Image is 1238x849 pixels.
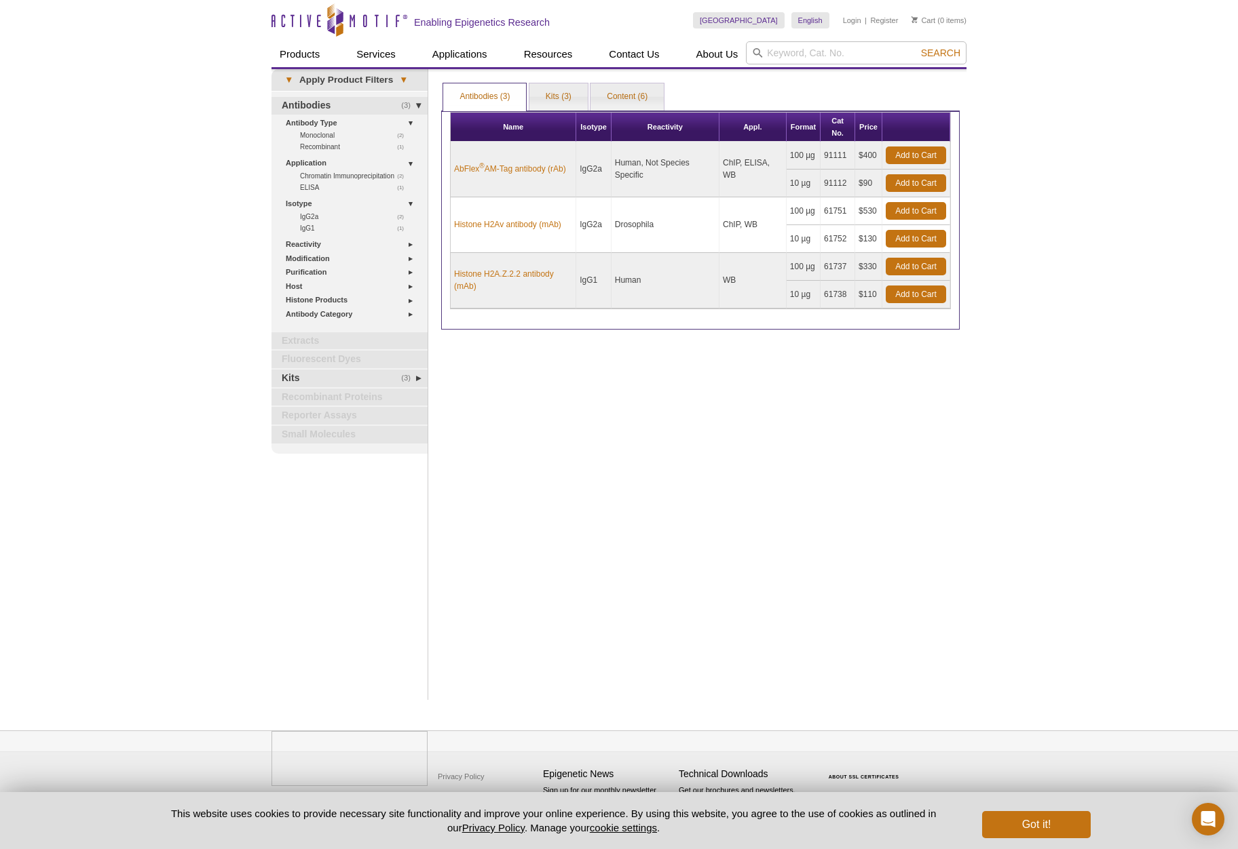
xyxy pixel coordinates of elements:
[401,370,418,387] span: (3)
[886,174,946,192] a: Add to Cart
[912,12,967,28] li: (0 items)
[787,142,821,170] td: 100 µg
[462,822,525,833] a: Privacy Policy
[397,170,411,182] span: (2)
[397,222,411,234] span: (1)
[821,253,855,281] td: 61737
[886,230,946,248] a: Add to Cart
[147,806,960,835] p: This website uses cookies to provide necessary site functionality and improve your online experie...
[286,252,419,266] a: Modification
[286,197,419,211] a: Isotype
[829,774,899,779] a: ABOUT SSL CERTIFICATES
[912,16,935,25] a: Cart
[271,97,428,115] a: (3)Antibodies
[590,822,657,833] button: cookie settings
[855,170,882,197] td: $90
[271,41,328,67] a: Products
[865,12,867,28] li: |
[886,258,946,275] a: Add to Cart
[590,83,664,111] a: Content (6)
[271,407,428,424] a: Reporter Assays
[886,202,946,220] a: Add to Cart
[451,113,576,142] th: Name
[982,811,1091,838] button: Got it!
[424,41,495,67] a: Applications
[612,253,719,309] td: Human
[787,253,821,281] td: 100 µg
[855,225,882,253] td: $130
[576,253,612,309] td: IgG1
[278,74,299,86] span: ▾
[719,197,787,253] td: ChIP, WB
[814,755,916,785] table: Click to Verify - This site chose Symantec SSL for secure e-commerce and confidential communicati...
[300,222,411,234] a: (1)IgG1
[855,142,882,170] td: $400
[543,785,672,831] p: Sign up for our monthly newsletter highlighting recent publications in the field of epigenetics.
[271,69,428,91] a: ▾Apply Product Filters▾
[855,113,882,142] th: Price
[612,142,719,197] td: Human, Not Species Specific
[300,130,411,141] a: (2)Monoclonal
[855,281,882,309] td: $110
[397,130,411,141] span: (2)
[300,141,411,153] a: (1)Recombinant
[543,768,672,780] h4: Epigenetic News
[454,163,566,175] a: AbFlex®AM-Tag antibody (rAb)
[787,281,821,309] td: 10 µg
[300,170,411,182] a: (2)Chromatin Immunoprecipitation
[821,281,855,309] td: 61738
[286,116,419,130] a: Antibody Type
[397,182,411,193] span: (1)
[719,142,787,197] td: ChIP, ELISA, WB
[855,253,882,281] td: $330
[855,197,882,225] td: $530
[271,731,428,786] img: Active Motif,
[454,218,561,231] a: Histone H2Av antibody (mAb)
[821,113,855,142] th: Cat No.
[719,253,787,309] td: WB
[821,197,855,225] td: 61751
[434,766,487,787] a: Privacy Policy
[454,268,572,292] a: Histone H2A.Z.2.2 antibody (mAb)
[821,225,855,253] td: 61752
[1192,803,1224,835] div: Open Intercom Messenger
[443,83,526,111] a: Antibodies (3)
[516,41,581,67] a: Resources
[688,41,747,67] a: About Us
[912,16,918,23] img: Your Cart
[286,279,419,294] a: Host
[612,113,719,142] th: Reactivity
[397,211,411,222] span: (2)
[286,307,419,321] a: Antibody Category
[787,170,821,197] td: 10 µg
[393,74,414,86] span: ▾
[746,41,967,64] input: Keyword, Cat. No.
[576,142,612,197] td: IgG2a
[529,83,588,111] a: Kits (3)
[601,41,667,67] a: Contact Us
[300,182,411,193] a: (1)ELISA
[886,146,946,164] a: Add to Cart
[693,12,785,28] a: [GEOGRAPHIC_DATA]
[679,785,808,819] p: Get our brochures and newsletters, or request them by mail.
[271,426,428,443] a: Small Molecules
[843,16,861,25] a: Login
[271,351,428,368] a: Fluorescent Dyes
[921,47,960,58] span: Search
[870,16,898,25] a: Register
[271,389,428,406] a: Recombinant Proteins
[787,225,821,253] td: 10 µg
[886,285,946,303] a: Add to Cart
[821,142,855,170] td: 91111
[397,141,411,153] span: (1)
[271,332,428,350] a: Extracts
[286,293,419,307] a: Histone Products
[300,211,411,222] a: (2)IgG2a
[414,16,550,28] h2: Enabling Epigenetics Research
[286,265,419,279] a: Purification
[612,197,719,253] td: Drosophila
[821,170,855,197] td: 91112
[576,197,612,253] td: IgG2a
[286,237,419,252] a: Reactivity
[576,113,612,142] th: Isotype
